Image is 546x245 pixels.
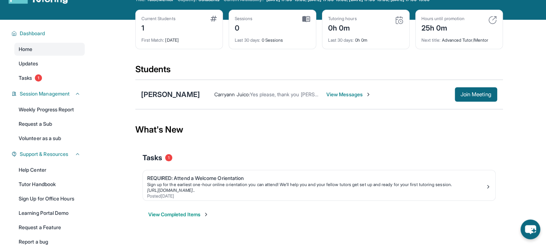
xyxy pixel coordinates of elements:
[421,37,441,43] span: Next title :
[235,16,253,22] div: Sessions
[14,207,85,219] a: Learning Portal Demo
[14,71,85,84] a: Tasks1
[14,221,85,234] a: Request a Feature
[14,57,85,70] a: Updates
[165,154,172,161] span: 1
[235,33,310,43] div: 0 Sessions
[328,37,354,43] span: Last 30 days :
[147,175,485,182] div: REQUIRED: Attend a Welcome Orientation
[365,92,371,97] img: Chevron-Right
[19,60,38,67] span: Updates
[135,64,503,79] div: Students
[147,188,195,193] a: [URL][DOMAIN_NAME]..
[14,103,85,116] a: Weekly Progress Report
[214,91,250,97] span: Carryann Juico :
[328,22,357,33] div: 0h 0m
[488,16,497,24] img: card
[148,211,209,218] button: View Completed Items
[14,178,85,191] a: Tutor Handbook
[20,30,45,37] span: Dashboard
[461,92,491,97] span: Join Meeting
[14,117,85,130] a: Request a Sub
[141,33,217,43] div: [DATE]
[421,22,465,33] div: 25h 0m
[421,16,465,22] div: Hours until promotion
[395,16,403,24] img: card
[421,33,497,43] div: Advanced Tutor/Mentor
[20,151,68,158] span: Support & Resources
[135,114,503,145] div: What's New
[14,163,85,176] a: Help Center
[328,16,357,22] div: Tutoring hours
[17,151,80,158] button: Support & Resources
[210,16,217,22] img: card
[141,37,164,43] span: First Match :
[328,33,403,43] div: 0h 0m
[326,91,371,98] span: View Messages
[235,22,253,33] div: 0
[455,87,497,102] button: Join Meeting
[20,90,70,97] span: Session Management
[302,16,310,22] img: card
[17,90,80,97] button: Session Management
[19,74,32,82] span: Tasks
[143,153,162,163] span: Tasks
[141,89,200,100] div: [PERSON_NAME]
[147,182,485,188] div: Sign up for the earliest one-hour online orientation you can attend! We’ll help you and your fell...
[14,132,85,145] a: Volunteer as a sub
[17,30,80,37] button: Dashboard
[19,46,32,53] span: Home
[147,193,485,199] div: Posted [DATE]
[35,74,42,82] span: 1
[521,219,540,239] button: chat-button
[143,170,495,200] a: REQUIRED: Attend a Welcome OrientationSign up for the earliest one-hour online orientation you ca...
[141,22,176,33] div: 1
[14,43,85,56] a: Home
[141,16,176,22] div: Current Students
[14,192,85,205] a: Sign Up for Office Hours
[235,37,261,43] span: Last 30 days :
[250,91,340,97] span: Yes please, thank you [PERSON_NAME]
